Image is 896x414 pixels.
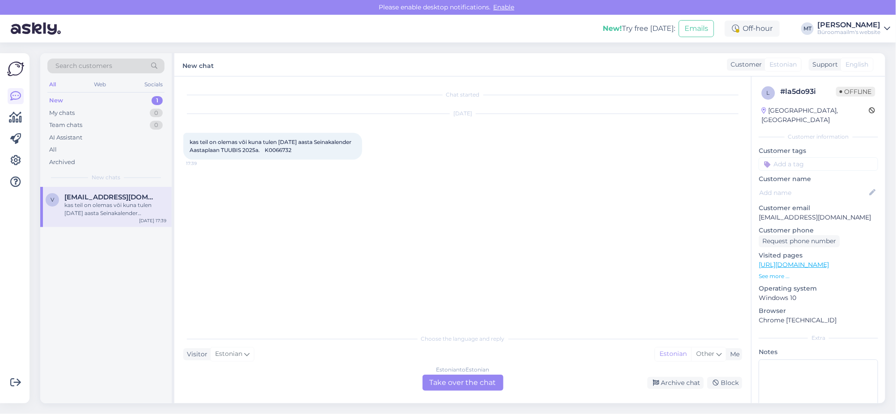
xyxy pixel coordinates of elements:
div: Estonian to Estonian [436,366,490,374]
div: Me [727,350,740,359]
div: Request phone number [759,235,840,247]
div: Chat started [183,91,742,99]
div: Off-hour [725,21,780,37]
img: Askly Logo [7,60,24,77]
p: Customer name [759,174,878,184]
div: [DATE] [183,110,742,118]
div: Archive chat [647,377,704,389]
div: New [49,96,63,105]
div: Visitor [183,350,207,359]
div: My chats [49,109,75,118]
span: Search customers [55,61,112,71]
p: See more ... [759,272,878,280]
div: All [49,145,57,154]
span: Estonian [215,349,242,359]
p: Notes [759,347,878,357]
p: Operating system [759,284,878,293]
div: Customer information [759,133,878,141]
div: [PERSON_NAME] [817,21,881,29]
div: Archived [49,158,75,167]
span: Enable [491,3,517,11]
div: [GEOGRAPHIC_DATA], [GEOGRAPHIC_DATA] [761,106,869,125]
div: Customer [727,60,762,69]
p: Customer phone [759,226,878,235]
div: Extra [759,334,878,342]
div: MT [801,22,814,35]
span: 17:39 [186,160,220,167]
div: Socials [143,79,165,90]
p: Customer email [759,203,878,213]
span: English [845,60,869,69]
span: Estonian [769,60,797,69]
p: Windows 10 [759,293,878,303]
div: All [47,79,58,90]
div: kas teil on olemas või kuna tulen [DATE] aasta Seinakalender Aastaplaan TUUBIS 2025a. K0066732 [64,201,166,217]
div: 1 [152,96,163,105]
p: Chrome [TECHNICAL_ID] [759,316,878,325]
div: Web [93,79,108,90]
div: 0 [150,109,163,118]
label: New chat [182,59,214,71]
p: Browser [759,306,878,316]
div: Team chats [49,121,82,130]
button: Emails [679,20,714,37]
p: [EMAIL_ADDRESS][DOMAIN_NAME] [759,213,878,222]
span: Offline [836,87,875,97]
span: viljar.kaarde@agatark.com [64,193,157,201]
div: Block [707,377,742,389]
b: New! [603,24,622,33]
span: Other [696,350,714,358]
div: 0 [150,121,163,130]
input: Add name [759,188,868,198]
input: Add a tag [759,157,878,171]
div: Büroomaailm's website [817,29,881,36]
span: l [767,89,770,96]
div: Choose the language and reply [183,335,742,343]
div: Support [809,60,838,69]
span: kas teil on olemas või kuna tulen [DATE] aasta Seinakalender Aastaplaan TUUBIS 2025a. K0066732 [190,139,353,153]
span: New chats [92,173,120,182]
div: Try free [DATE]: [603,23,675,34]
span: v [51,196,54,203]
div: AI Assistant [49,133,82,142]
div: [DATE] 17:39 [139,217,166,224]
a: [PERSON_NAME]Büroomaailm's website [817,21,891,36]
p: Customer tags [759,146,878,156]
a: [URL][DOMAIN_NAME] [759,261,829,269]
div: # la5do93i [780,86,836,97]
p: Visited pages [759,251,878,260]
div: Take over the chat [423,375,503,391]
div: Estonian [655,347,691,361]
